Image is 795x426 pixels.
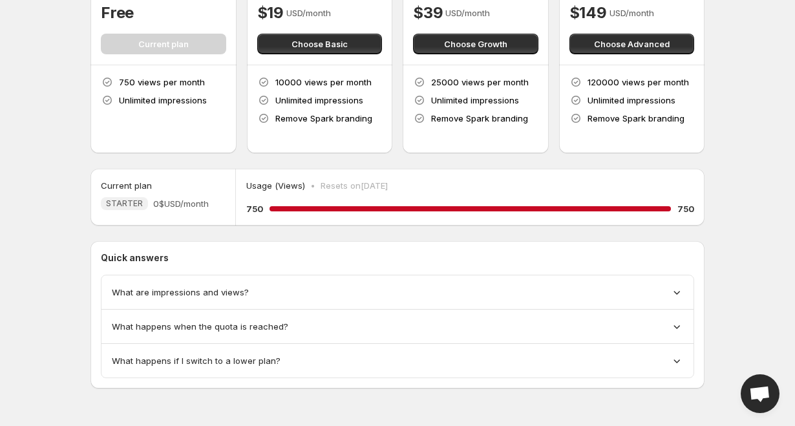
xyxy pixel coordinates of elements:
[101,3,134,23] h4: Free
[246,202,263,215] h5: 750
[119,76,205,89] p: 750 views per month
[594,37,670,50] span: Choose Advanced
[588,94,675,107] p: Unlimited impressions
[112,286,249,299] span: What are impressions and views?
[257,34,383,54] button: Choose Basic
[431,112,528,125] p: Remove Spark branding
[588,112,684,125] p: Remove Spark branding
[310,179,315,192] p: •
[106,198,143,209] span: STARTER
[321,179,388,192] p: Resets on [DATE]
[431,76,529,89] p: 25000 views per month
[444,37,507,50] span: Choose Growth
[275,112,372,125] p: Remove Spark branding
[101,179,152,192] h5: Current plan
[246,179,305,192] p: Usage (Views)
[569,34,695,54] button: Choose Advanced
[431,94,519,107] p: Unlimited impressions
[445,6,490,19] p: USD/month
[101,251,694,264] p: Quick answers
[588,76,689,89] p: 120000 views per month
[286,6,331,19] p: USD/month
[112,354,281,367] span: What happens if I switch to a lower plan?
[413,34,538,54] button: Choose Growth
[741,374,779,413] a: Open chat
[153,197,209,210] span: 0$ USD/month
[119,94,207,107] p: Unlimited impressions
[275,76,372,89] p: 10000 views per month
[257,3,284,23] h4: $19
[413,3,443,23] h4: $39
[609,6,654,19] p: USD/month
[112,320,288,333] span: What happens when the quota is reached?
[291,37,348,50] span: Choose Basic
[569,3,607,23] h4: $149
[677,202,694,215] h5: 750
[275,94,363,107] p: Unlimited impressions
